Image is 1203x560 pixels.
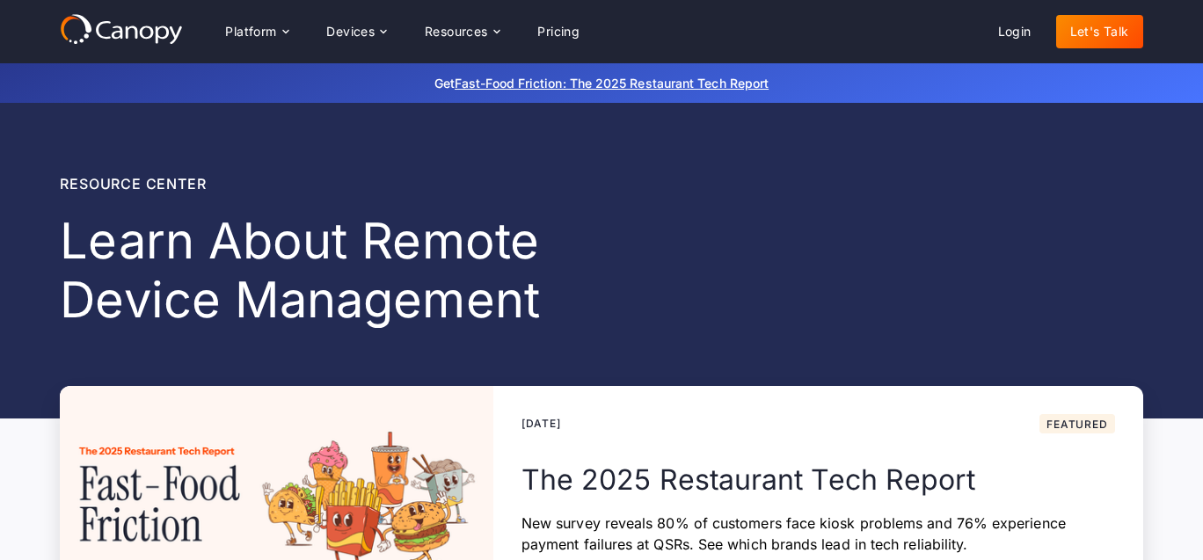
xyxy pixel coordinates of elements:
a: Login [984,15,1046,48]
h2: The 2025 Restaurant Tech Report [521,462,1115,498]
div: Platform [225,25,276,38]
h1: Learn About Remote Device Management [60,212,707,330]
p: New survey reveals 80% of customers face kiosk problems and 76% experience payment failures at QS... [521,513,1115,555]
div: Featured [1046,419,1107,430]
div: [DATE] [521,416,561,432]
div: Resource center [60,173,707,194]
p: Get [171,74,1032,92]
a: Fast-Food Friction: The 2025 Restaurant Tech Report [455,76,769,91]
a: Let's Talk [1056,15,1143,48]
a: Pricing [523,15,594,48]
div: Resources [425,25,488,38]
div: Devices [326,25,375,38]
